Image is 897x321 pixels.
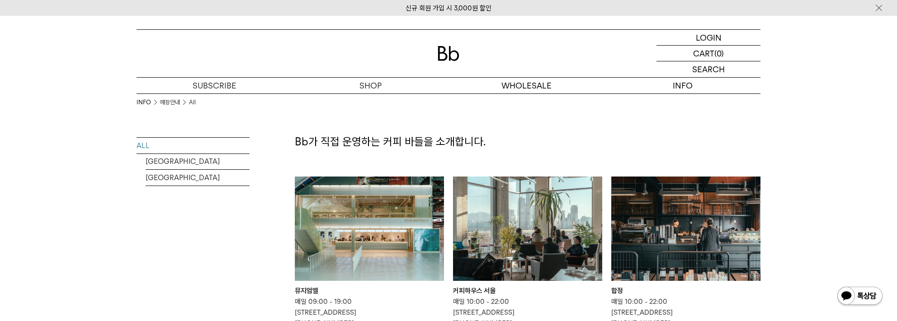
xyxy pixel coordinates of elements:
a: LOGIN [656,30,760,46]
img: 뮤지엄엘 [295,177,444,281]
p: INFO [604,78,760,93]
p: CART [693,46,714,61]
a: 신규 회원 가입 시 3,000원 할인 [406,4,491,12]
p: Bb가 직접 운영하는 커피 바들을 소개합니다. [295,134,760,149]
a: SHOP [293,78,448,93]
a: [GEOGRAPHIC_DATA] [146,154,250,169]
div: 커피하우스 서울 [453,285,602,296]
p: WHOLESALE [448,78,604,93]
a: [GEOGRAPHIC_DATA] [146,170,250,186]
img: 커피하우스 서울 [453,177,602,281]
img: 카카오톡 채널 1:1 채팅 버튼 [836,286,883,307]
div: 뮤지엄엘 [295,285,444,296]
a: CART (0) [656,46,760,61]
div: 합정 [611,285,760,296]
a: SUBSCRIBE [137,78,293,93]
img: 합정 [611,177,760,281]
img: 로고 [438,46,459,61]
a: All [189,98,196,107]
a: ALL [137,138,250,154]
a: 매장안내 [160,98,180,107]
p: SEARCH [692,61,725,77]
li: INFO [137,98,160,107]
p: (0) [714,46,724,61]
p: LOGIN [696,30,722,45]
